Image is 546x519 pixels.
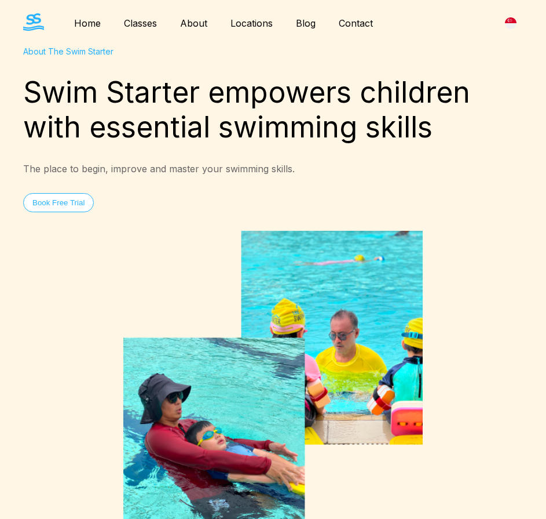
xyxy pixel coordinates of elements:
[112,17,168,29] a: Classes
[219,17,284,29] a: Locations
[327,17,384,29] a: Contact
[63,17,112,29] a: Home
[284,17,327,29] a: Blog
[23,193,94,212] button: Book Free Trial
[168,17,219,29] a: About
[23,75,523,144] div: Swim Starter empowers children with essential swimming skills
[23,13,44,31] img: The Swim Starter Logo
[505,17,516,29] img: Singapore
[499,11,523,35] div: [GEOGRAPHIC_DATA]
[23,46,523,56] div: About The Swim Starter
[23,163,523,175] div: The place to begin, improve and master your swimming skills.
